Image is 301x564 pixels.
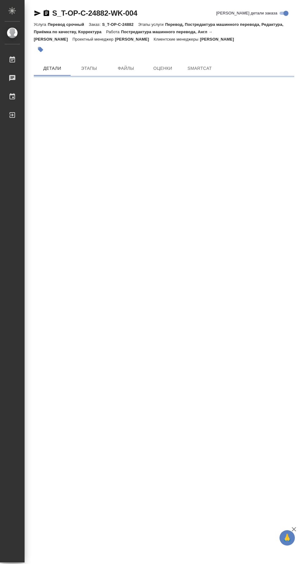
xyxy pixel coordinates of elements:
span: Этапы [74,65,104,72]
p: Этапы услуги [138,22,165,27]
button: 🙏 [279,530,295,546]
span: [PERSON_NAME] детали заказа [216,10,277,16]
span: Детали [37,65,67,72]
p: [PERSON_NAME] [115,37,154,42]
span: Оценки [148,65,178,72]
a: S_T-OP-C-24882-WK-004 [52,9,137,17]
p: Работа [106,30,121,34]
p: Заказ: [89,22,102,27]
button: Скопировать ссылку для ЯМессенджера [34,10,41,17]
p: Проектный менеджер [72,37,115,42]
span: SmartCat [185,65,214,72]
p: Постредактура машинного перевода, Англ → [PERSON_NAME] [34,30,213,42]
p: Услуга [34,22,48,27]
button: Добавить тэг [34,43,47,56]
span: 🙏 [282,531,292,544]
p: Клиентские менеджеры [154,37,200,42]
p: [PERSON_NAME] [200,37,239,42]
p: S_T-OP-C-24882 [102,22,138,27]
span: Файлы [111,65,141,72]
button: Скопировать ссылку [43,10,50,17]
p: Перевод срочный [48,22,89,27]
